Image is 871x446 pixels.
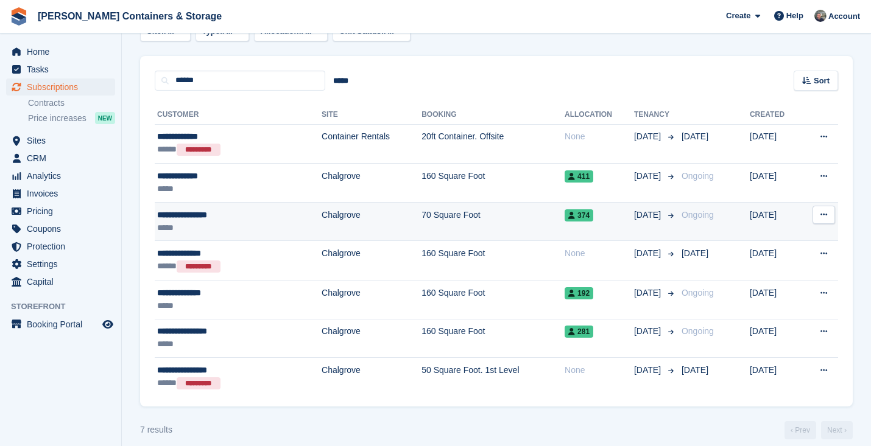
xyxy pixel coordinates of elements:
[95,112,115,124] div: NEW
[27,316,100,333] span: Booking Portal
[421,202,565,241] td: 70 Square Foot
[565,130,634,143] div: None
[814,75,830,87] span: Sort
[565,170,593,183] span: 411
[27,256,100,273] span: Settings
[682,365,708,375] span: [DATE]
[27,273,100,290] span: Capital
[6,185,115,202] a: menu
[782,421,855,439] nav: Page
[565,364,634,377] div: None
[6,78,115,96] a: menu
[682,326,714,336] span: Ongoing
[750,241,801,280] td: [DATE]
[750,105,801,125] th: Created
[634,247,663,260] span: [DATE]
[682,248,708,258] span: [DATE]
[634,170,663,183] span: [DATE]
[322,319,421,358] td: Chalgrove
[27,203,100,220] span: Pricing
[682,288,714,298] span: Ongoing
[322,105,421,125] th: Site
[750,358,801,397] td: [DATE]
[33,6,227,26] a: [PERSON_NAME] Containers & Storage
[421,164,565,203] td: 160 Square Foot
[750,124,801,164] td: [DATE]
[726,10,750,22] span: Create
[6,150,115,167] a: menu
[322,280,421,319] td: Chalgrove
[828,10,860,23] span: Account
[565,287,593,299] span: 192
[750,319,801,358] td: [DATE]
[28,97,115,109] a: Contracts
[28,111,115,125] a: Price increases NEW
[322,202,421,241] td: Chalgrove
[750,280,801,319] td: [DATE]
[27,238,100,255] span: Protection
[27,185,100,202] span: Invoices
[565,326,593,338] span: 281
[682,210,714,220] span: Ongoing
[6,167,115,184] a: menu
[27,150,100,167] span: CRM
[6,238,115,255] a: menu
[6,220,115,237] a: menu
[322,164,421,203] td: Chalgrove
[634,325,663,338] span: [DATE]
[100,317,115,332] a: Preview store
[634,130,663,143] span: [DATE]
[682,171,714,181] span: Ongoing
[28,113,86,124] span: Price increases
[322,124,421,164] td: Container Rentals
[27,132,100,149] span: Sites
[6,316,115,333] a: menu
[27,61,100,78] span: Tasks
[821,421,853,439] a: Next
[750,164,801,203] td: [DATE]
[6,256,115,273] a: menu
[634,287,663,299] span: [DATE]
[6,273,115,290] a: menu
[27,220,100,237] span: Coupons
[322,358,421,397] td: Chalgrove
[11,301,121,313] span: Storefront
[682,131,708,141] span: [DATE]
[634,364,663,377] span: [DATE]
[140,423,172,436] div: 7 results
[421,105,565,125] th: Booking
[6,203,115,220] a: menu
[785,421,816,439] a: Previous
[6,43,115,60] a: menu
[10,7,28,26] img: stora-icon-8386f47178a22dfd0bd8f6a31ec36ba5ce8667c1dd55bd0f319d3a0aa187defe.svg
[6,132,115,149] a: menu
[421,124,565,164] td: 20ft Container. Offsite
[634,209,663,221] span: [DATE]
[750,202,801,241] td: [DATE]
[322,241,421,280] td: Chalgrove
[565,209,593,221] span: 374
[421,358,565,397] td: 50 Square Foot. 1st Level
[155,105,322,125] th: Customer
[27,78,100,96] span: Subscriptions
[6,61,115,78] a: menu
[565,247,634,260] div: None
[27,43,100,60] span: Home
[27,167,100,184] span: Analytics
[565,105,634,125] th: Allocation
[421,241,565,280] td: 160 Square Foot
[421,319,565,358] td: 160 Square Foot
[634,105,677,125] th: Tenancy
[814,10,827,22] img: Adam Greenhalgh
[786,10,803,22] span: Help
[421,280,565,319] td: 160 Square Foot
